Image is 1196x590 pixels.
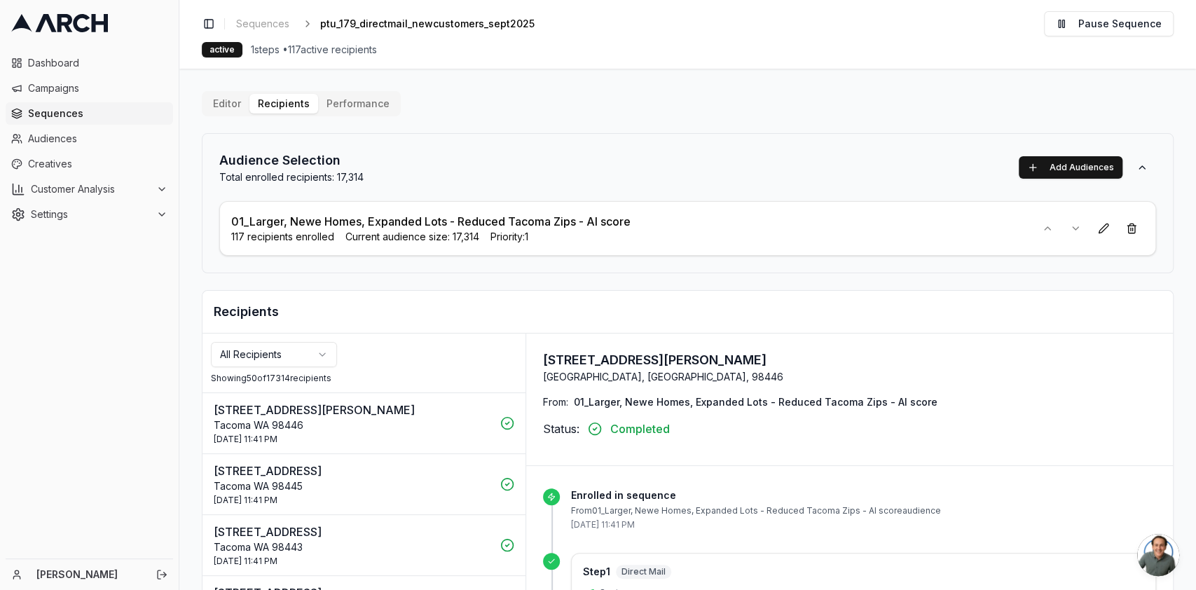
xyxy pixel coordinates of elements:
span: ptu_179_directmail_newcustomers_sept2025 [320,17,535,31]
span: Current audience size: 17,314 [345,230,479,244]
button: Editor [205,94,249,114]
div: active [202,42,242,57]
span: 117 recipients enrolled [231,230,334,244]
span: 01_Larger, Newe Homes, Expanded Lots - Reduced Tacoma Zips - AI score [574,395,937,409]
button: Performance [318,94,398,114]
p: From 01_Larger, Newe Homes, Expanded Lots - Reduced Tacoma Zips - AI score audience [571,505,1156,516]
p: [STREET_ADDRESS][PERSON_NAME] [214,402,492,418]
h2: Audience Selection [219,151,364,170]
a: Creatives [6,153,173,175]
p: [STREET_ADDRESS][PERSON_NAME] [543,350,783,370]
span: [DATE] 11:41 PM [214,495,277,506]
button: Customer Analysis [6,178,173,200]
p: Tacoma WA 98446 [214,418,492,432]
span: Direct Mail [616,565,671,579]
span: 1 steps • 117 active recipients [251,43,377,57]
button: Add Audiences [1019,156,1122,179]
button: Settings [6,203,173,226]
span: From: [543,395,568,409]
span: Dashboard [28,56,167,70]
p: Tacoma WA 98443 [214,540,492,554]
p: Tacoma WA 98445 [214,479,492,493]
div: Open chat [1137,534,1179,576]
a: Sequences [231,14,295,34]
p: Total enrolled recipients: 17,314 [219,170,364,184]
button: [STREET_ADDRESS]Tacoma WA 98443[DATE] 11:41 PM [202,515,525,575]
p: Step 1 [583,565,610,579]
span: Sequences [28,107,167,121]
p: [GEOGRAPHIC_DATA], [GEOGRAPHIC_DATA], 98446 [543,370,783,384]
nav: breadcrumb [231,14,557,34]
span: Audiences [28,132,167,146]
h2: Recipients [214,302,1162,322]
p: [STREET_ADDRESS] [214,462,492,479]
p: [DATE] 11:41 PM [571,519,1156,530]
span: Priority: 1 [490,230,528,244]
button: Pause Sequence [1044,11,1174,36]
div: Showing 50 of 17314 recipients [211,373,517,384]
span: [DATE] 11:41 PM [214,556,277,567]
a: Audiences [6,128,173,150]
span: Completed [610,420,670,437]
span: Campaigns [28,81,167,95]
a: Dashboard [6,52,173,74]
span: [DATE] 11:41 PM [214,434,277,445]
span: Creatives [28,157,167,171]
a: Sequences [6,102,173,125]
span: Customer Analysis [31,182,151,196]
p: [STREET_ADDRESS] [214,523,492,540]
button: [STREET_ADDRESS][PERSON_NAME]Tacoma WA 98446[DATE] 11:41 PM [202,393,525,453]
p: Enrolled in sequence [571,488,1156,502]
a: [PERSON_NAME] [36,568,141,582]
span: Settings [31,207,151,221]
span: Status: [543,420,579,437]
a: Campaigns [6,77,173,100]
button: Recipients [249,94,318,114]
button: [STREET_ADDRESS]Tacoma WA 98445[DATE] 11:41 PM [202,454,525,514]
button: Log out [152,565,172,584]
span: Sequences [236,17,289,31]
p: 01_Larger, Newe Homes, Expanded Lots - Reduced Tacoma Zips - AI score [231,213,631,230]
